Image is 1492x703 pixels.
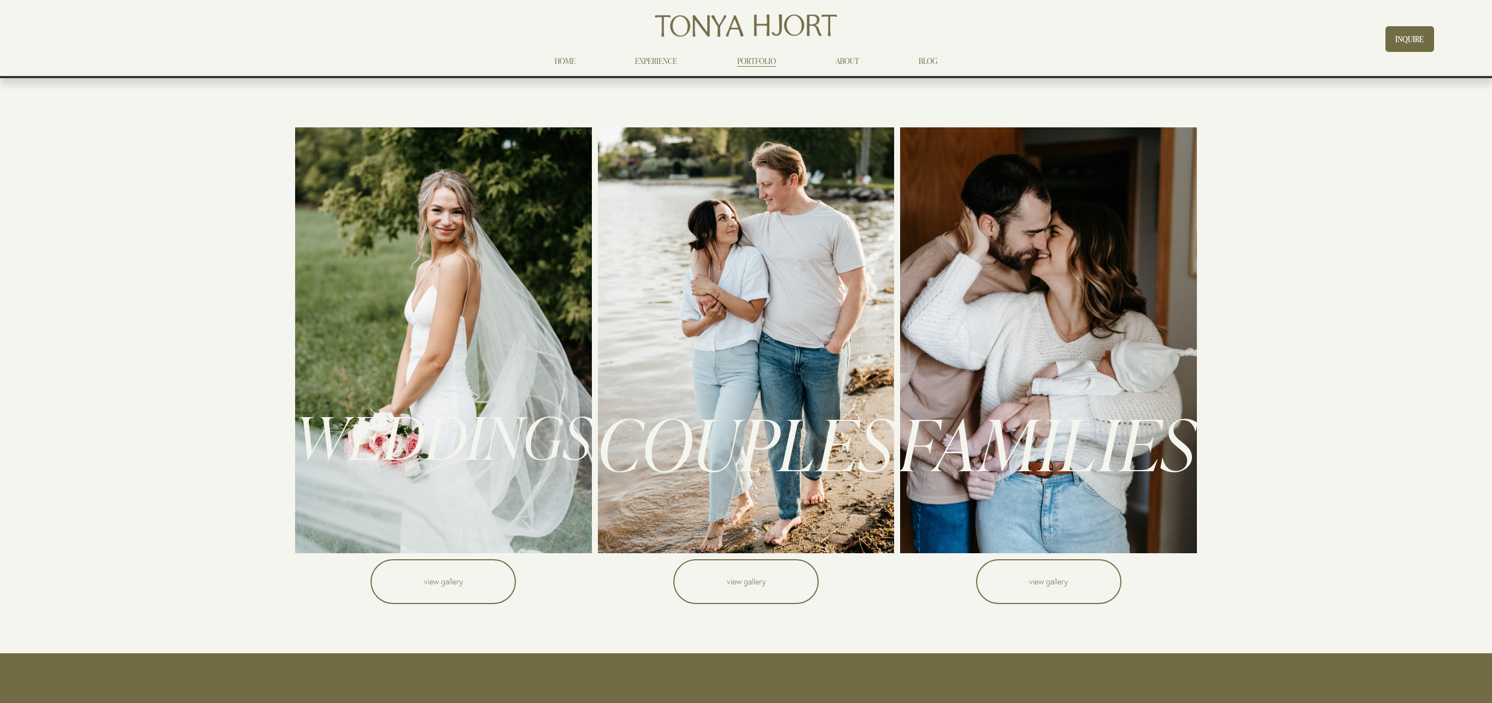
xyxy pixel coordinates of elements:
[919,55,937,68] a: BLOG
[295,397,592,474] span: WEDDINGS
[371,559,516,604] a: view gallery
[737,55,776,68] a: PORTFOLIO
[635,55,677,68] a: EXPERIENCE
[1385,26,1434,52] a: INQUIRE
[555,55,575,68] a: HOME
[836,55,859,68] a: ABOUT
[653,10,839,41] img: Tonya Hjort
[598,395,895,489] span: COUPLES
[900,395,1197,489] span: FAMILIES
[976,559,1121,604] a: view gallery
[673,559,819,604] a: view gallery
